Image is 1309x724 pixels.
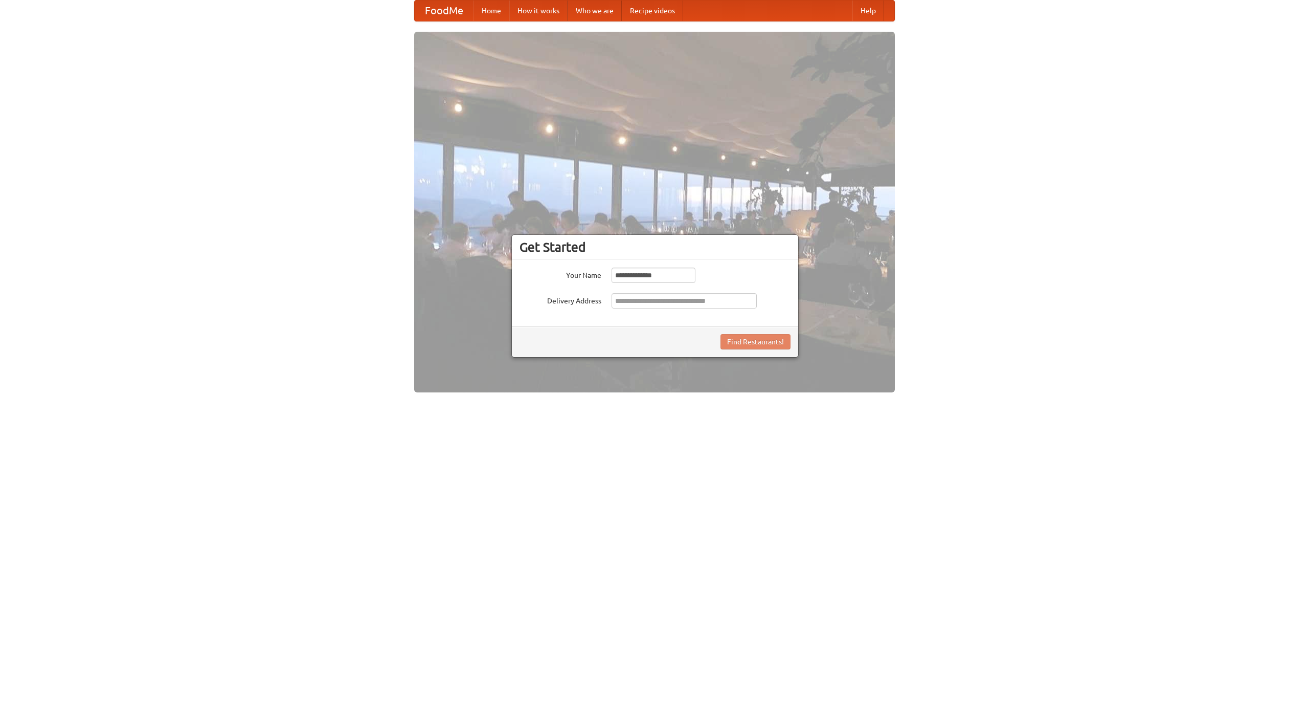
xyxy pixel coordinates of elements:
label: Delivery Address [520,293,601,306]
a: Help [852,1,884,21]
a: Recipe videos [622,1,683,21]
h3: Get Started [520,239,791,255]
button: Find Restaurants! [720,334,791,349]
a: FoodMe [415,1,473,21]
a: Home [473,1,509,21]
label: Your Name [520,268,601,280]
a: Who we are [568,1,622,21]
a: How it works [509,1,568,21]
